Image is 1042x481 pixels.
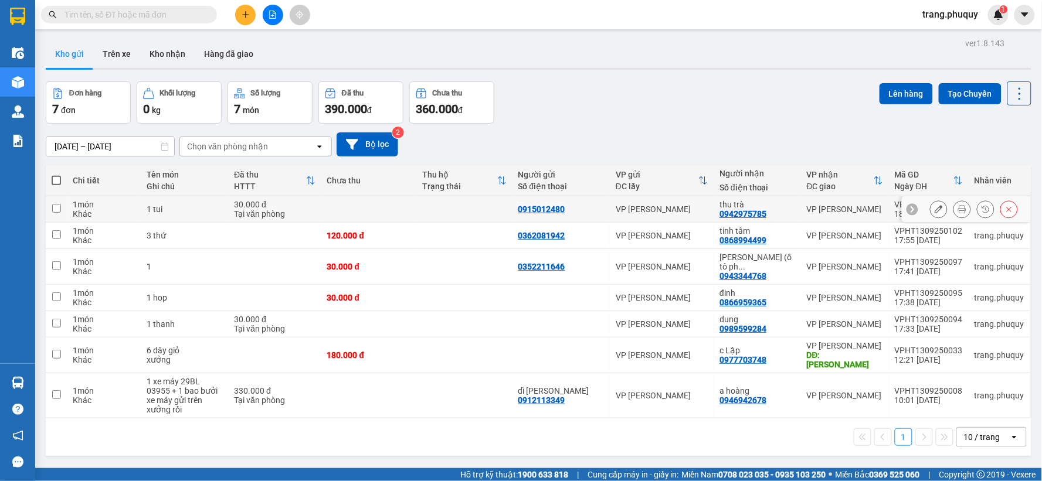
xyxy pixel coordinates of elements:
[895,257,963,267] div: VPHT1309250097
[719,253,795,271] div: ngọc hải (ô tô phúc hải)
[234,386,315,395] div: 330.000 đ
[518,170,604,179] div: Người gửi
[234,324,315,333] div: Tại văn phòng
[460,468,568,481] span: Hỗ trợ kỹ thuật:
[73,386,135,395] div: 1 món
[147,182,222,191] div: Ghi chú
[234,209,315,219] div: Tại văn phòng
[46,81,131,124] button: Đơn hàng7đơn
[966,37,1005,50] div: ver 1.8.143
[234,102,240,116] span: 7
[416,102,458,116] span: 360.000
[296,11,304,19] span: aim
[327,262,411,271] div: 30.000 đ
[929,468,931,481] span: |
[234,315,315,324] div: 30.000 đ
[327,293,411,302] div: 30.000 đ
[12,430,23,441] span: notification
[93,40,140,68] button: Trên xe
[719,395,766,405] div: 0946942678
[738,262,745,271] span: ...
[251,89,281,97] div: Số lượng
[975,231,1024,240] div: trang.phuquy
[234,395,315,405] div: Tại văn phòng
[807,319,883,329] div: VP [PERSON_NAME]
[895,267,963,276] div: 17:41 [DATE]
[327,350,411,360] div: 180.000 đ
[719,470,826,479] strong: 0708 023 035 - 0935 103 250
[939,83,1002,104] button: Tạo Chuyến
[518,386,604,395] div: dì kim anh
[719,288,795,298] div: đinh
[588,468,679,481] span: Cung cấp máy in - giấy in:
[12,377,24,389] img: warehouse-icon
[243,105,259,115] span: món
[977,470,985,479] span: copyright
[458,105,463,115] span: đ
[895,209,963,219] div: 18:36 [DATE]
[518,262,565,271] div: 0352211646
[147,319,222,329] div: 1 thanh
[616,204,708,214] div: VP [PERSON_NAME]
[73,395,135,405] div: Khác
[895,226,963,236] div: VPHT1309250102
[315,142,324,151] svg: open
[719,183,795,192] div: Số điện thoại
[327,176,411,185] div: Chưa thu
[719,226,795,236] div: tinh tâm
[930,200,948,218] div: Sửa đơn hàng
[337,132,398,156] button: Bộ lọc
[518,470,568,479] strong: 1900 633 818
[147,293,222,302] div: 1 hop
[1000,5,1008,13] sup: 1
[610,165,714,196] th: Toggle SortBy
[1014,5,1035,25] button: caret-down
[147,346,222,355] div: 6 dây giỏ
[187,141,268,152] div: Chọn văn phòng nhận
[342,89,364,97] div: Đã thu
[914,7,988,22] span: trang.phuquy
[12,76,24,88] img: warehouse-icon
[147,204,222,214] div: 1 tui
[423,182,497,191] div: Trạng thái
[719,355,766,364] div: 0977703748
[801,165,889,196] th: Toggle SortBy
[895,288,963,298] div: VPHT1309250095
[719,200,795,209] div: thu trà
[807,391,883,400] div: VP [PERSON_NAME]
[290,5,310,25] button: aim
[392,127,404,138] sup: 2
[836,468,920,481] span: Miền Bắc
[73,315,135,324] div: 1 món
[61,105,76,115] span: đơn
[895,170,953,179] div: Mã GD
[807,170,874,179] div: VP nhận
[807,204,883,214] div: VP [PERSON_NAME]
[73,257,135,267] div: 1 món
[895,236,963,245] div: 17:55 [DATE]
[975,319,1024,329] div: trang.phuquy
[895,355,963,364] div: 12:21 [DATE]
[12,47,24,59] img: warehouse-icon
[147,395,222,414] div: xe máy gửi trên xưởng rồi
[73,176,135,185] div: Chi tiết
[616,170,698,179] div: VP gửi
[895,324,963,333] div: 17:33 [DATE]
[577,468,579,481] span: |
[49,11,57,19] span: search
[975,350,1024,360] div: trang.phuquy
[318,81,403,124] button: Đã thu390.000đ
[73,355,135,364] div: Khác
[616,319,708,329] div: VP [PERSON_NAME]
[719,324,766,333] div: 0989599284
[719,386,795,395] div: a hoàng
[719,236,766,245] div: 0868994499
[143,102,150,116] span: 0
[73,288,135,298] div: 1 món
[719,315,795,324] div: dung
[147,170,222,179] div: Tên món
[975,262,1024,271] div: trang.phuquy
[65,8,203,21] input: Tìm tên, số ĐT hoặc mã đơn
[325,102,367,116] span: 390.000
[807,341,883,350] div: VP [PERSON_NAME]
